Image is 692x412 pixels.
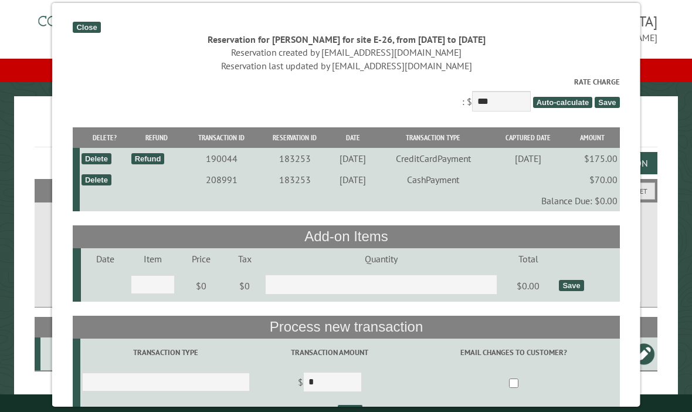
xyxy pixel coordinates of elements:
[259,148,330,169] td: 183253
[129,127,184,148] th: Refund
[595,97,619,108] span: Save
[375,169,491,190] td: CashPayment
[79,127,129,148] th: Delete?
[177,269,226,302] td: $0
[499,248,557,269] td: Total
[177,248,226,269] td: Price
[184,127,259,148] th: Transaction ID
[73,225,619,248] th: Add-on Items
[73,59,619,72] div: Reservation last updated by [EMAIL_ADDRESS][DOMAIN_NAME]
[35,115,657,147] h1: Reservations
[81,174,111,185] div: Delete
[73,76,619,114] div: : $
[40,317,94,337] th: Site
[375,148,491,169] td: CreditCardPayment
[491,148,564,169] td: [DATE]
[226,269,263,302] td: $0
[252,367,408,400] td: $
[73,33,619,46] div: Reservation for [PERSON_NAME] for site E-26, from [DATE] to [DATE]
[330,127,375,148] th: Date
[259,127,330,148] th: Reservation ID
[73,22,100,33] div: Close
[73,76,619,87] label: Rate Charge
[375,127,491,148] th: Transaction Type
[35,2,181,48] img: Campground Commander
[259,169,330,190] td: 183253
[79,190,619,211] td: Balance Due: $0.00
[128,248,177,269] td: Item
[73,46,619,59] div: Reservation created by [EMAIL_ADDRESS][DOMAIN_NAME]
[45,348,93,360] div: E-26
[184,169,259,190] td: 208991
[35,179,657,201] h2: Filters
[532,97,592,108] span: Auto-calculate
[131,153,164,164] div: Refund
[564,169,619,190] td: $70.00
[184,148,259,169] td: 190044
[499,269,557,302] td: $0.00
[564,148,619,169] td: $175.00
[564,127,619,148] th: Amount
[491,127,564,148] th: Captured Date
[409,347,618,358] label: Email changes to customer?
[81,153,111,164] div: Delete
[73,316,619,338] th: Process new transaction
[263,248,499,269] td: Quantity
[82,347,249,358] label: Transaction Type
[330,169,375,190] td: [DATE]
[330,148,375,169] td: [DATE]
[559,280,584,291] div: Save
[253,347,405,358] label: Transaction Amount
[226,248,263,269] td: Tax
[81,248,129,269] td: Date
